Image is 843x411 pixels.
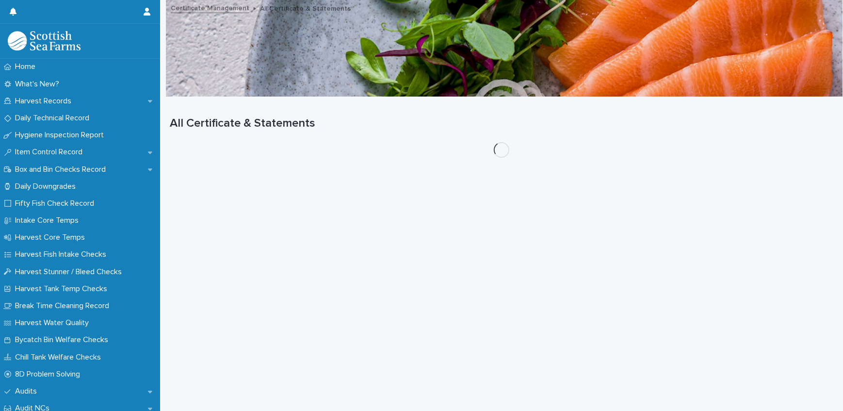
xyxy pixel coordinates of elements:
p: Hygiene Inspection Report [11,131,112,140]
p: Break Time Cleaning Record [11,301,117,311]
p: 8D Problem Solving [11,370,88,379]
p: All Certificate & Statements [260,2,351,13]
p: Fifty Fish Check Record [11,199,102,208]
p: Home [11,62,43,71]
p: Harvest Water Quality [11,318,97,328]
p: What's New? [11,80,67,89]
p: Harvest Core Temps [11,233,93,242]
p: Harvest Tank Temp Checks [11,284,115,294]
p: Daily Downgrades [11,182,83,191]
p: Harvest Records [11,97,79,106]
p: Harvest Stunner / Bleed Checks [11,267,130,277]
img: mMrefqRFQpe26GRNOUkG [8,31,81,50]
p: Harvest Fish Intake Checks [11,250,114,259]
p: Item Control Record [11,148,90,157]
p: Box and Bin Checks Record [11,165,113,174]
p: Bycatch Bin Welfare Checks [11,335,116,345]
a: Certificate Management [171,2,249,13]
p: Intake Core Temps [11,216,86,225]
p: Audits [11,387,45,396]
p: Daily Technical Record [11,114,97,123]
h1: All Certificate & Statements [170,116,833,131]
p: Chill Tank Welfare Checks [11,353,109,362]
